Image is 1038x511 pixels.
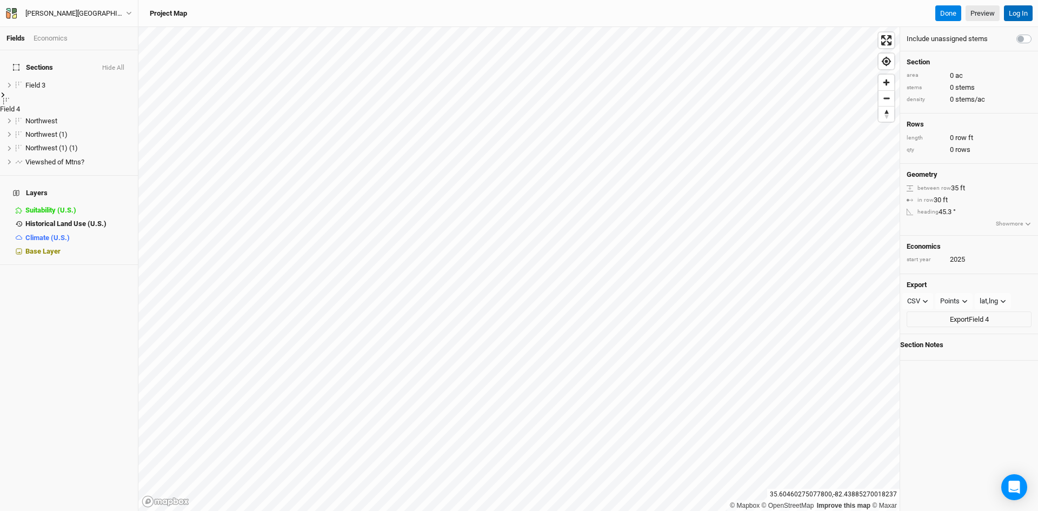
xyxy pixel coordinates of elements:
div: 0 [907,133,1032,143]
span: ° [953,207,956,217]
button: Zoom out [879,90,894,106]
button: [PERSON_NAME][GEOGRAPHIC_DATA] [5,8,132,19]
button: Log In [1004,5,1033,22]
div: Warren Wilson College [25,8,126,19]
div: 35.60460275077800 , -82.43885270018237 [767,489,900,500]
div: density [907,96,944,104]
span: Suitability (U.S.) [25,206,76,214]
div: qty [907,146,944,154]
span: Viewshed of Mtns? [25,158,84,166]
span: ac [955,71,963,81]
a: Maxar [872,502,897,509]
div: Economics [34,34,68,43]
div: Base Layer [25,247,131,256]
div: Points [940,296,960,307]
button: ExportField 4 [907,311,1032,328]
div: 45.3 [907,207,1032,217]
h4: Economics [907,242,1032,251]
div: 0 [907,83,1032,92]
button: CSV [902,293,933,309]
span: ft [943,195,948,205]
span: Climate (U.S.) [25,234,70,242]
span: ft [960,183,965,193]
h4: Geometry [907,170,937,179]
span: stems/ac [955,95,985,104]
div: Suitability (U.S.) [25,206,131,215]
button: Zoom in [879,75,894,90]
div: 0 [907,145,1032,155]
span: Reset bearing to north [879,107,894,122]
button: Done [935,5,961,22]
span: Northwest [25,117,57,125]
div: Northwest [25,117,131,125]
div: Northwest (1) [25,130,131,139]
h4: Export [907,281,1032,289]
div: 2025 [950,255,965,264]
h3: Project Map [150,9,187,18]
div: stems [907,84,944,92]
span: Sections [13,63,53,72]
button: Points [935,293,973,309]
a: Fields [6,34,25,42]
h4: Rows [907,120,1032,129]
div: 0 [907,71,1032,81]
a: OpenStreetMap [762,502,814,509]
h4: Section [907,58,1032,67]
div: in row [907,196,934,204]
button: Reset bearing to north [879,106,894,122]
div: 30 [907,195,1032,205]
button: Showmore [995,219,1032,229]
div: between row [907,184,951,193]
span: Section Notes [900,341,943,349]
h4: Layers [6,182,131,204]
span: Northwest (1) (1) [25,144,78,152]
div: lat,lng [980,296,998,307]
button: Hide All [102,64,125,72]
span: Zoom out [879,91,894,106]
span: row ft [955,133,973,143]
div: area [907,71,944,79]
div: length [907,134,944,142]
div: Field 3 [25,81,131,90]
div: Northwest (1) (1) [25,144,131,152]
span: rows [955,145,970,155]
a: Preview [966,5,1000,22]
a: Mapbox [730,502,760,509]
label: Include unassigned stems [907,34,988,44]
a: Mapbox logo [142,495,189,508]
div: Open Intercom Messenger [1001,474,1027,500]
div: [PERSON_NAME][GEOGRAPHIC_DATA] [25,8,126,19]
button: Find my location [879,54,894,69]
div: Viewshed of Mtns? [25,158,131,167]
button: lat,lng [975,293,1011,309]
div: heading [907,208,939,216]
span: Field 3 [25,81,45,89]
span: stems [955,83,975,92]
div: start year [907,256,944,264]
div: 35 [907,183,1032,193]
a: Improve this map [817,502,870,509]
span: Northwest (1) [25,130,68,138]
canvas: Map [138,27,900,511]
button: Enter fullscreen [879,32,894,48]
div: 0 [907,95,1032,104]
div: CSV [907,296,920,307]
span: Base Layer [25,247,61,255]
div: Historical Land Use (U.S.) [25,220,131,228]
span: Historical Land Use (U.S.) [25,220,107,228]
div: Climate (U.S.) [25,234,131,242]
